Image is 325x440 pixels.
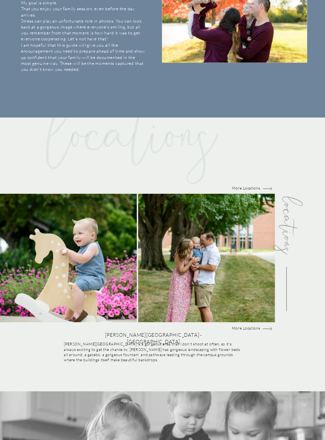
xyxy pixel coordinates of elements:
h2: [PERSON_NAME][GEOGRAPHIC_DATA] - [GEOGRAPHIC_DATA] [94,331,212,345]
a: More Locations [222,186,270,191]
a: More Locations [224,326,268,331]
h2: locations [279,182,300,269]
p: [PERSON_NAME][GEOGRAPHIC_DATA] is a gorgeous area that I don't shoot at often, so it's always exc... [64,341,242,383]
